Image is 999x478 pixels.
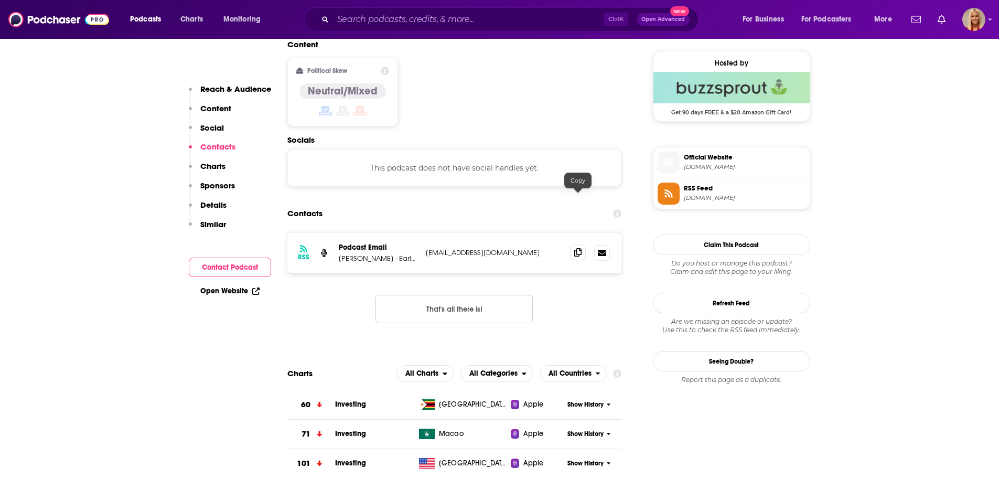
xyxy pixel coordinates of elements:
[40,62,94,69] div: Domain Overview
[287,39,614,49] h2: Content
[287,135,622,145] h2: Socials
[933,10,950,28] a: Show notifications dropdown
[287,204,323,224] h2: Contacts
[130,12,161,27] span: Podcasts
[200,123,224,133] p: Social
[189,103,231,123] button: Content
[684,184,805,193] span: RSS Feed
[653,59,810,68] div: Hosted by
[28,61,37,69] img: tab_domain_overview_orange.svg
[104,61,113,69] img: tab_keywords_by_traffic_grey.svg
[189,123,224,142] button: Social
[567,430,604,439] span: Show History
[801,12,852,27] span: For Podcasters
[189,200,227,219] button: Details
[200,103,231,113] p: Content
[375,295,533,323] button: Nothing here.
[549,370,592,377] span: All Countries
[335,459,366,468] a: Investing
[460,365,533,382] button: open menu
[200,161,225,171] p: Charts
[116,62,177,69] div: Keywords by Traffic
[641,17,685,22] span: Open Advanced
[189,161,225,180] button: Charts
[287,390,335,419] a: 60
[670,6,689,16] span: New
[511,458,564,469] a: Apple
[540,365,607,382] h2: Countries
[180,12,203,27] span: Charts
[302,428,310,440] h3: 71
[735,11,797,28] button: open menu
[335,400,366,409] a: Investing
[216,11,274,28] button: open menu
[684,163,805,171] span: earlyretirementpodcast.com
[439,458,507,469] span: United States
[200,200,227,210] p: Details
[684,153,805,162] span: Official Website
[523,399,543,410] span: Apple
[189,180,235,200] button: Sponsors
[189,219,226,239] button: Similar
[511,429,564,439] a: Apple
[874,12,892,27] span: More
[189,258,271,277] button: Contact Podcast
[564,400,614,409] button: Show History
[439,429,464,439] span: Macao
[540,365,607,382] button: open menu
[189,84,271,103] button: Reach & Audience
[396,365,454,382] button: open menu
[200,180,235,190] p: Sponsors
[653,259,810,276] div: Claim and edit this page to your liking.
[396,365,454,382] h2: Platforms
[287,449,335,478] a: 101
[523,458,543,469] span: Apple
[415,399,511,410] a: [GEOGRAPHIC_DATA]
[17,27,25,36] img: website_grey.svg
[658,152,805,174] a: Official Website[DOMAIN_NAME]
[339,243,417,252] p: Podcast Email
[743,12,784,27] span: For Business
[200,142,235,152] p: Contacts
[460,365,533,382] h2: Categories
[333,11,604,28] input: Search podcasts, credits, & more...
[567,400,604,409] span: Show History
[962,8,985,31] button: Show profile menu
[189,142,235,161] button: Contacts
[123,11,175,28] button: open menu
[29,17,51,25] div: v 4.0.25
[653,317,810,334] div: Are we missing an episode or update? Use this to check the RSS feed immediately.
[17,17,25,25] img: logo_orange.svg
[653,376,810,384] div: Report this page as a duplicate.
[297,458,310,470] h3: 101
[653,235,810,255] button: Claim This Podcast
[287,420,335,449] a: 71
[174,11,209,28] a: Charts
[335,429,366,438] a: Investing
[8,9,109,29] img: Podchaser - Follow, Share and Rate Podcasts
[794,11,867,28] button: open menu
[907,10,925,28] a: Show notifications dropdown
[564,459,614,468] button: Show History
[415,458,511,469] a: [GEOGRAPHIC_DATA]
[653,72,810,115] a: Buzzsprout Deal: Get 90 days FREE & a $20 Amazon Gift Card!
[469,370,518,377] span: All Categories
[200,286,260,295] a: Open Website
[867,11,905,28] button: open menu
[567,459,604,468] span: Show History
[200,219,226,229] p: Similar
[653,259,810,268] span: Do you host or manage this podcast?
[962,8,985,31] img: User Profile
[439,399,507,410] span: Zimbabwe
[308,84,378,98] h4: Neutral/Mixed
[684,194,805,202] span: feeds.buzzsprout.com
[653,103,810,116] span: Get 90 days FREE & a $20 Amazon Gift Card!
[564,173,592,188] div: Copy
[298,253,309,261] h3: RSS
[301,399,310,411] h3: 60
[287,368,313,378] h2: Charts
